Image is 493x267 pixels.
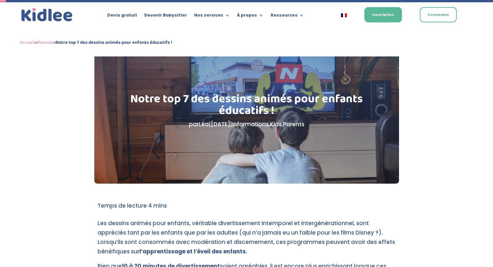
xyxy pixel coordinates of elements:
span: » » [20,39,172,46]
a: Informations [232,120,269,128]
a: Parents [37,39,53,46]
p: Les dessins animés pour enfants, véritable divertissement intemporel et intergénérationnel, sont ... [98,219,396,262]
a: Parents [283,120,304,128]
a: Léa [199,120,209,128]
strong: l’apprentissage et l’éveil des enfants. [139,248,247,255]
a: Kids [270,120,282,128]
p: par | | , , [127,120,366,129]
h1: Notre top 7 des dessins animés pour enfants éducatifs ! [127,93,366,120]
span: [DATE] [211,120,230,128]
strong: Notre top 7 des dessins animés pour enfants éducatifs ! [55,39,172,46]
a: Accueil [20,39,35,46]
